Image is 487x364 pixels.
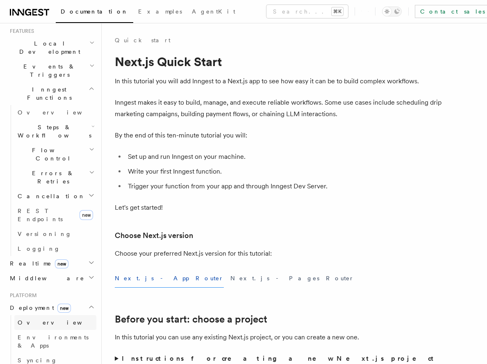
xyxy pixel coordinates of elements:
button: Errors & Retries [14,166,96,189]
p: Let's get started! [115,202,443,213]
span: Logging [18,245,60,252]
span: Local Development [7,39,89,56]
span: Events & Triggers [7,62,89,79]
button: Realtimenew [7,256,96,271]
kbd: ⌘K [332,7,343,16]
span: REST Endpoints [18,208,63,222]
a: Overview [14,105,96,120]
span: Steps & Workflows [14,123,91,140]
p: In this tutorial you can use any existing Next.js project, or you can create a new one. [115,332,443,343]
a: Logging [14,241,96,256]
li: Trigger your function from your app and through Inngest Dev Server. [125,181,443,192]
button: Next.js - Pages Router [230,269,354,288]
a: Choose Next.js version [115,230,193,241]
a: Overview [14,315,96,330]
button: Middleware [7,271,96,286]
a: Before you start: choose a project [115,314,267,325]
span: Errors & Retries [14,169,89,185]
button: Cancellation [14,189,96,204]
span: Examples [138,8,182,15]
span: new [55,259,68,268]
span: new [57,304,71,313]
button: Next.js - App Router [115,269,224,288]
span: new [80,210,93,220]
button: Search...⌘K [266,5,348,18]
li: Set up and run Inngest on your machine. [125,151,443,163]
button: Flow Control [14,143,96,166]
a: Examples [133,2,187,22]
button: Deploymentnew [7,300,96,315]
button: Steps & Workflows [14,120,96,143]
span: Versioning [18,231,72,237]
button: Events & Triggers [7,59,96,82]
span: Cancellation [14,192,85,200]
a: REST Endpointsnew [14,204,96,227]
span: AgentKit [192,8,235,15]
span: Overview [18,319,102,326]
span: Environments & Apps [18,334,89,349]
span: Inngest Functions [7,85,89,102]
button: Local Development [7,36,96,59]
div: Inngest Functions [7,105,96,256]
span: Middleware [7,274,84,282]
p: In this tutorial you will add Inngest to a Next.js app to see how easy it can be to build complex... [115,76,443,87]
a: Quick start [115,36,171,44]
p: Choose your preferred Next.js version for this tutorial: [115,248,443,259]
h1: Next.js Quick Start [115,54,443,69]
span: Features [7,28,34,34]
span: Documentation [61,8,128,15]
span: Flow Control [14,146,89,163]
span: Platform [7,292,37,299]
span: Realtime [7,259,68,268]
button: Toggle dark mode [382,7,402,16]
p: Inngest makes it easy to build, manage, and execute reliable workflows. Some use cases include sc... [115,97,443,120]
a: Environments & Apps [14,330,96,353]
span: Overview [18,109,102,116]
li: Write your first Inngest function. [125,166,443,177]
span: Syncing [18,357,57,364]
a: Versioning [14,227,96,241]
strong: Instructions for creating a new Next.js project [122,355,437,362]
span: Deployment [7,304,71,312]
button: Inngest Functions [7,82,96,105]
p: By the end of this ten-minute tutorial you will: [115,130,443,141]
a: AgentKit [187,2,240,22]
a: Documentation [56,2,133,23]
